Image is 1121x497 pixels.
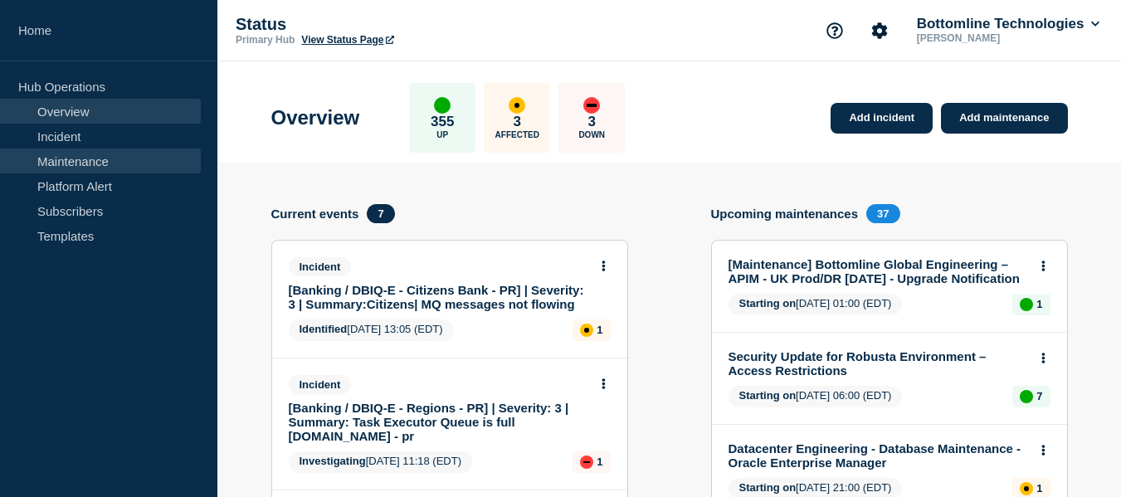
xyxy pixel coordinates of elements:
[914,32,1086,44] p: [PERSON_NAME]
[739,481,797,494] span: Starting on
[431,114,454,130] p: 355
[509,97,525,114] div: affected
[436,130,448,139] p: Up
[300,455,366,467] span: Investigating
[289,257,352,276] span: Incident
[495,130,539,139] p: Affected
[300,323,348,335] span: Identified
[578,130,605,139] p: Down
[729,294,903,315] span: [DATE] 01:00 (EDT)
[1020,298,1033,311] div: up
[271,106,360,129] h1: Overview
[1036,390,1042,402] p: 7
[236,15,568,34] p: Status
[1036,298,1042,310] p: 1
[1020,482,1033,495] div: affected
[271,207,359,221] h4: Current events
[862,13,897,48] button: Account settings
[434,97,451,114] div: up
[817,13,852,48] button: Support
[914,16,1103,32] button: Bottomline Technologies
[301,34,393,46] a: View Status Page
[289,451,473,473] span: [DATE] 11:18 (EDT)
[514,114,521,130] p: 3
[729,441,1028,470] a: Datacenter Engineering - Database Maintenance - Oracle Enterprise Manager
[588,114,596,130] p: 3
[711,207,859,221] h4: Upcoming maintenances
[1036,482,1042,495] p: 1
[580,456,593,469] div: down
[739,297,797,309] span: Starting on
[236,34,295,46] p: Primary Hub
[941,103,1067,134] a: Add maintenance
[367,204,394,223] span: 7
[583,97,600,114] div: down
[729,386,903,407] span: [DATE] 06:00 (EDT)
[580,324,593,337] div: affected
[729,257,1028,285] a: [Maintenance] Bottomline Global Engineering – APIM - UK Prod/DR [DATE] - Upgrade Notification
[289,319,454,341] span: [DATE] 13:05 (EDT)
[729,349,1028,378] a: Security Update for Robusta Environment – Access Restrictions
[289,283,588,311] a: [Banking / DBIQ-E - Citizens Bank - PR] | Severity: 3 | Summary:Citizens| MQ messages not flowing
[866,204,899,223] span: 37
[597,324,602,336] p: 1
[739,389,797,402] span: Starting on
[289,401,588,443] a: [Banking / DBIQ-E - Regions - PR] | Severity: 3 | Summary: Task Executor Queue is full [DOMAIN_NA...
[289,375,352,394] span: Incident
[831,103,933,134] a: Add incident
[1020,390,1033,403] div: up
[597,456,602,468] p: 1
